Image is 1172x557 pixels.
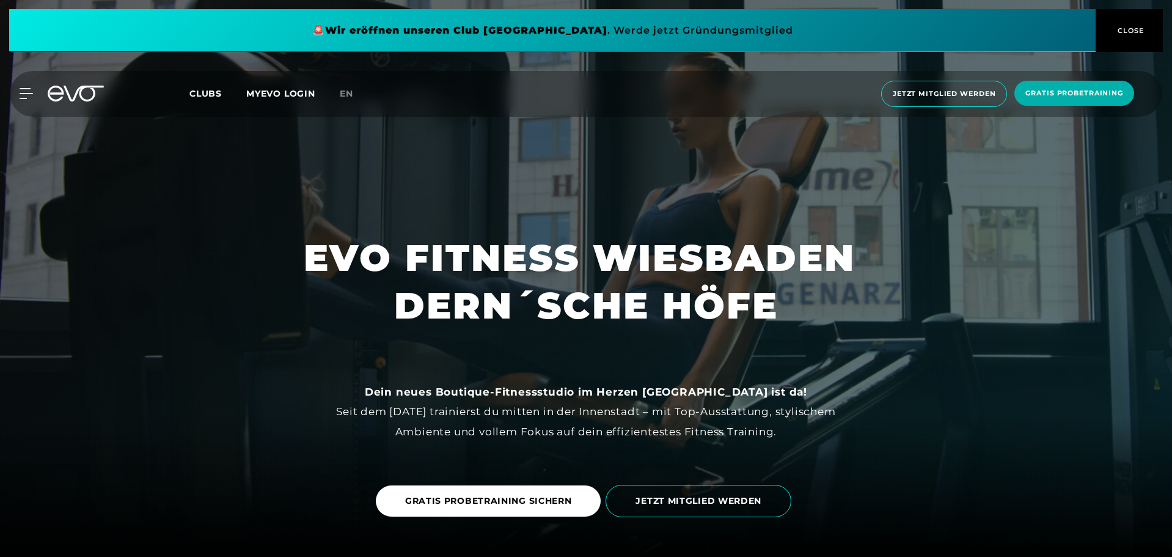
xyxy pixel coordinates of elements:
span: JETZT MITGLIED WERDEN [635,495,761,507]
strong: Dein neues Boutique-Fitnessstudio im Herzen [GEOGRAPHIC_DATA] ist da! [365,386,807,398]
span: Jetzt Mitglied werden [893,89,995,99]
a: JETZT MITGLIED WERDEN [606,476,796,526]
span: Clubs [189,88,222,99]
h1: EVO FITNESS WIESBADEN DERN´SCHE HÖFE [304,234,868,330]
div: Seit dem [DATE] trainierst du mitten in der Innenstadt – mit Top-Ausstattung, stylischem Ambiente... [311,382,861,441]
span: en [340,88,353,99]
span: CLOSE [1115,25,1145,36]
a: Clubs [189,87,246,99]
a: Jetzt Mitglied werden [877,81,1011,107]
span: Gratis Probetraining [1025,88,1123,98]
a: GRATIS PROBETRAINING SICHERN [376,485,601,517]
button: CLOSE [1096,9,1163,52]
a: en [340,87,368,101]
span: GRATIS PROBETRAINING SICHERN [405,495,572,507]
a: MYEVO LOGIN [246,88,315,99]
a: Gratis Probetraining [1011,81,1138,107]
